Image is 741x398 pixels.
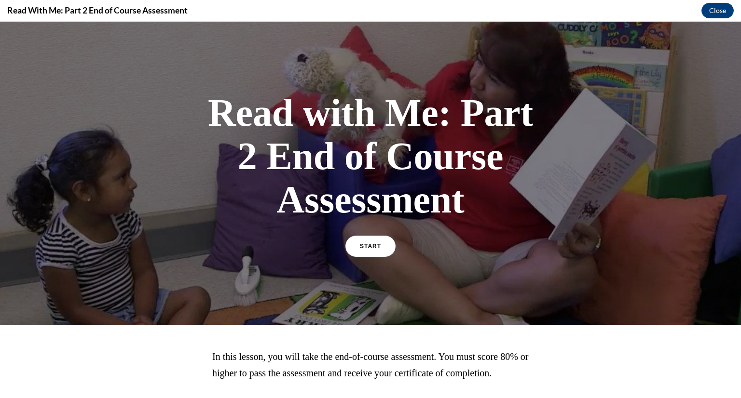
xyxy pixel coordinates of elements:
[202,69,539,199] h1: Read with Me: Part 2 End of Course Assessment
[212,330,528,357] span: In this lesson, you will take the end-of-course assessment. You must score 80% or higher to pass ...
[345,214,396,235] a: START
[360,221,381,228] span: START
[701,3,734,18] button: Close
[7,4,188,16] h4: Read With Me: Part 2 End of Course Assessment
